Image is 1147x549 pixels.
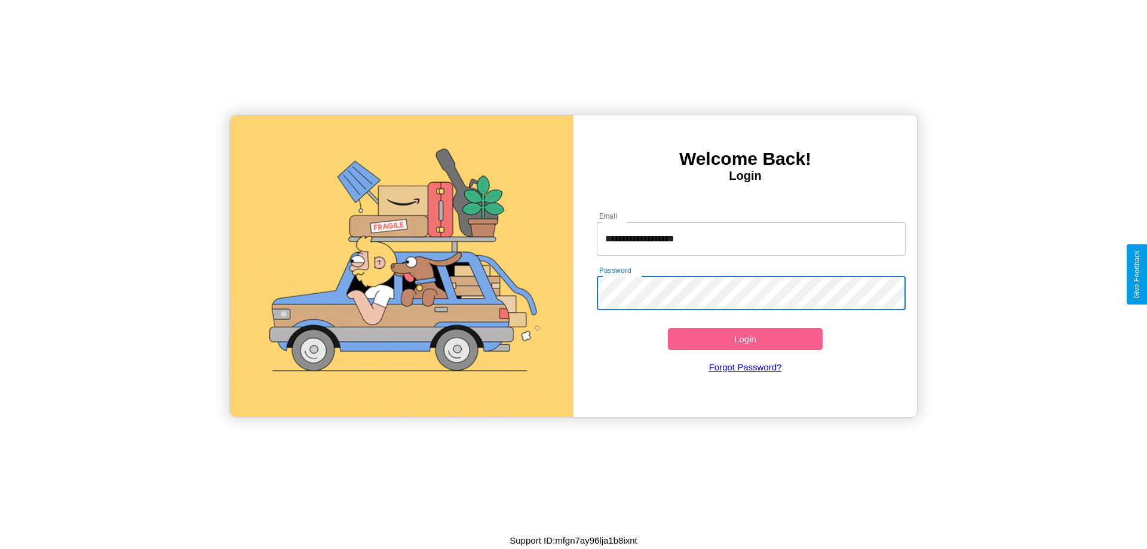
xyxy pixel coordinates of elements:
[573,169,917,183] h4: Login
[1133,250,1141,299] div: Give Feedback
[599,265,631,275] label: Password
[230,115,573,417] img: gif
[510,532,637,548] p: Support ID: mfgn7ay96lja1b8ixnt
[599,211,618,221] label: Email
[668,328,823,350] button: Login
[573,149,917,169] h3: Welcome Back!
[591,350,900,384] a: Forgot Password?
